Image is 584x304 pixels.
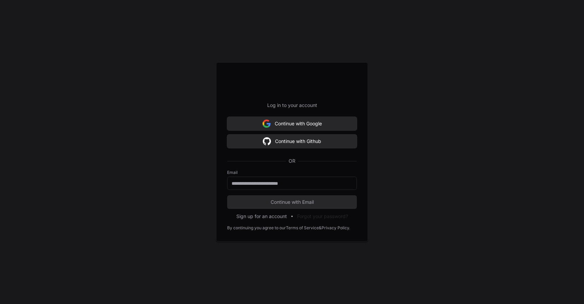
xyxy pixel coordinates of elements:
[227,199,357,205] span: Continue with Email
[262,117,271,130] img: Sign in with google
[227,195,357,209] button: Continue with Email
[227,170,357,175] label: Email
[297,213,348,220] button: Forgot your password?
[286,158,298,164] span: OR
[227,117,357,130] button: Continue with Google
[322,225,350,231] a: Privacy Policy.
[263,135,271,148] img: Sign in with google
[319,225,322,231] div: &
[286,225,319,231] a: Terms of Service
[227,102,357,109] p: Log in to your account
[227,225,286,231] div: By continuing you agree to our
[236,213,287,220] button: Sign up for an account
[227,135,357,148] button: Continue with Github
